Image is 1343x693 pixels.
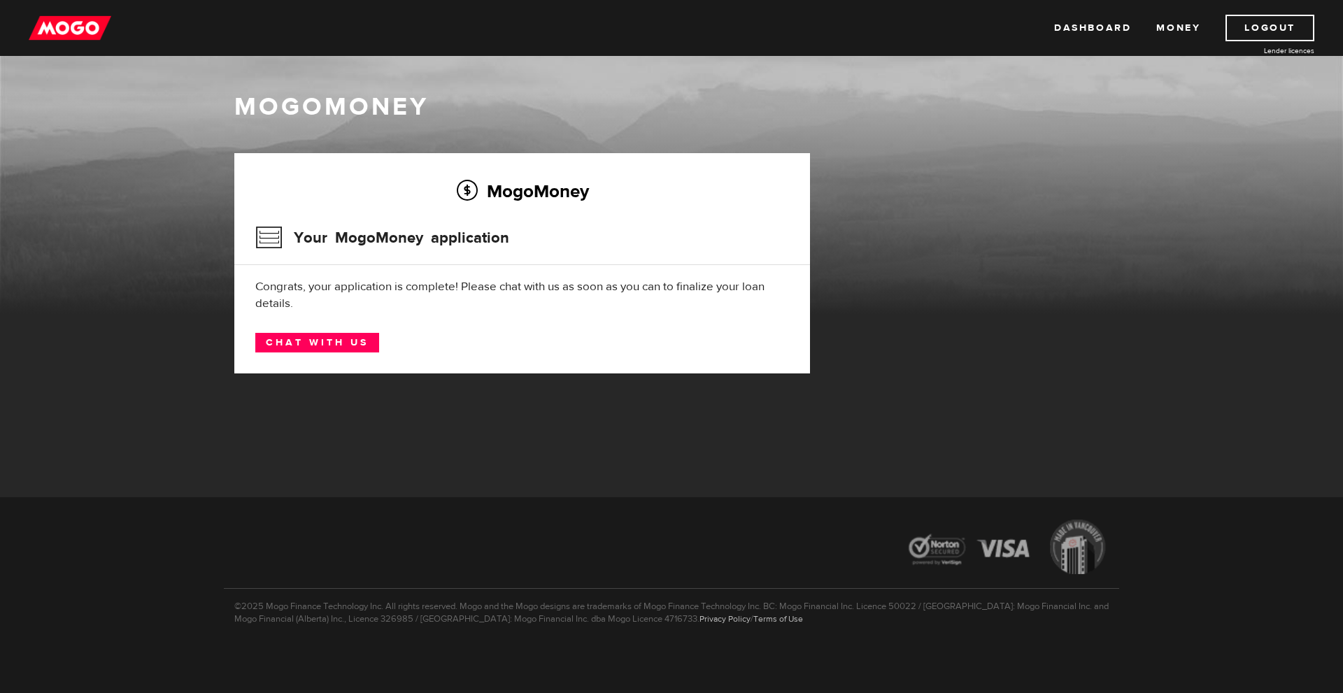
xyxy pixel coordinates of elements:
[1063,368,1343,693] iframe: LiveChat chat widget
[699,613,751,624] a: Privacy Policy
[1209,45,1314,56] a: Lender licences
[29,15,111,41] img: mogo_logo-11ee424be714fa7cbb0f0f49df9e16ec.png
[255,220,509,256] h3: Your MogoMoney application
[255,176,789,206] h2: MogoMoney
[224,588,1119,625] p: ©2025 Mogo Finance Technology Inc. All rights reserved. Mogo and the Mogo designs are trademarks ...
[1054,15,1131,41] a: Dashboard
[895,509,1119,588] img: legal-icons-92a2ffecb4d32d839781d1b4e4802d7b.png
[753,613,803,624] a: Terms of Use
[1156,15,1200,41] a: Money
[1225,15,1314,41] a: Logout
[234,92,1109,122] h1: MogoMoney
[255,278,789,312] div: Congrats, your application is complete! Please chat with us as soon as you can to finalize your l...
[255,333,379,352] a: Chat with us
